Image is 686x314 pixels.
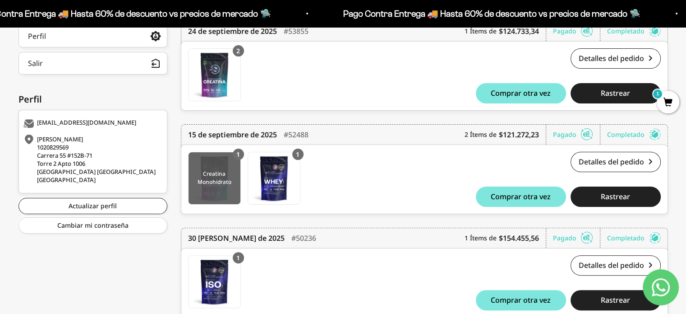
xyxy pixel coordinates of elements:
[284,125,308,145] div: #52488
[188,152,241,205] a: Creatina Monohidrato
[188,129,277,140] time: 15 de septiembre de 2025
[292,149,304,160] div: 1
[189,152,240,204] img: Translation missing: es.Creatina Monohidrato
[553,21,600,41] div: Pagado
[571,48,661,69] a: Detalles del pedido
[18,217,167,234] a: Cambiar mi contraseña
[499,233,539,244] b: $154.455,56
[571,152,661,172] a: Detalles del pedido
[607,21,661,41] div: Completado
[571,290,661,310] button: Rastrear
[23,135,160,184] div: [PERSON_NAME] 1020829569 Carrera 55 #152B-71 Torre 2 Apto 1006 [GEOGRAPHIC_DATA] [GEOGRAPHIC_DATA...
[233,45,244,56] div: 2
[491,193,551,200] span: Comprar otra vez
[491,89,551,97] span: Comprar otra vez
[571,187,661,207] button: Rastrear
[28,60,43,67] div: Salir
[652,89,663,99] mark: 1
[607,228,661,248] div: Completado
[476,187,566,207] button: Comprar otra vez
[233,149,244,160] div: 1
[465,228,546,248] div: 1 Ítems de
[188,233,285,244] time: 30 [PERSON_NAME] de 2025
[465,125,546,145] div: 2 Ítems de
[607,125,661,145] div: Completado
[323,6,620,21] p: Pago Contra Entrega 🚚 Hasta 60% de descuento vs precios de mercado 🛸
[233,252,244,263] div: 1
[18,25,167,47] a: Perfil
[571,83,661,103] button: Rastrear
[18,93,167,106] div: Perfil
[491,296,551,304] span: Comprar otra vez
[188,255,241,308] a: Proteína Aislada ISO - Vainilla - Vanilla / 2 libras (910g)
[499,26,539,37] b: $124.733,34
[601,193,630,200] span: Rastrear
[284,21,308,41] div: #53855
[18,198,167,214] a: Actualizar perfil
[28,33,46,40] div: Perfil
[23,119,160,128] div: [EMAIL_ADDRESS][DOMAIN_NAME]
[248,152,300,205] a: Proteína Whey - Chocolate - Chocolate / 1 libra (460g)
[657,98,679,108] a: 1
[465,21,546,41] div: 1 Ítems de
[188,26,277,37] time: 24 de septiembre de 2025
[291,228,316,248] div: #50236
[553,228,600,248] div: Pagado
[601,296,630,304] span: Rastrear
[248,152,300,204] img: Translation missing: es.Proteína Whey - Chocolate - Chocolate / 1 libra (460g)
[571,255,661,276] a: Detalles del pedido
[499,129,539,140] b: $121.272,23
[18,52,167,75] button: Salir
[189,49,240,101] img: Translation missing: es.Creatina Monohidrato - 300g
[553,125,600,145] div: Pagado
[476,290,566,310] button: Comprar otra vez
[189,256,240,308] img: Translation missing: es.Proteína Aislada ISO - Vainilla - Vanilla / 2 libras (910g)
[601,89,630,97] span: Rastrear
[476,83,566,103] button: Comprar otra vez
[188,48,241,101] a: Creatina Monohidrato - 300g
